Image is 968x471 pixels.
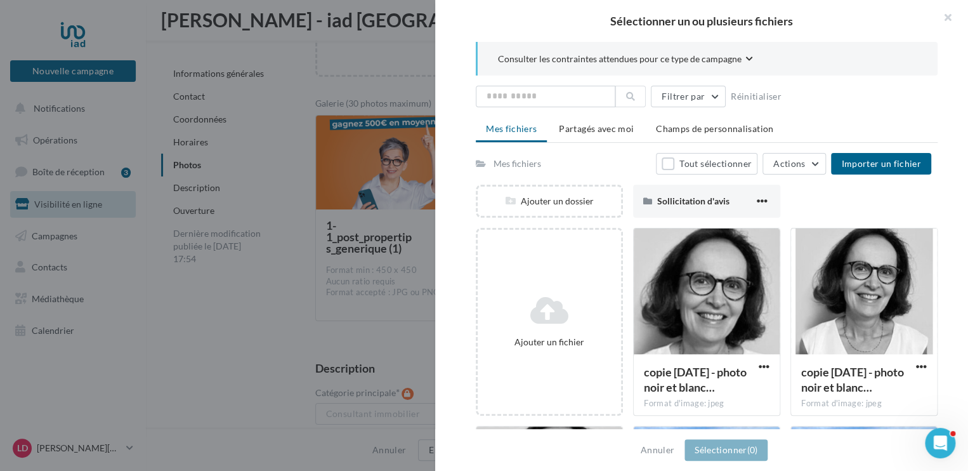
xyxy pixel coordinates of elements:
div: Ajouter un fichier [483,336,616,348]
span: copie 02-09-2025 - photo noir et blanc portrait court [644,365,747,394]
iframe: Intercom live chat [925,428,955,458]
div: Format d'image: jpeg [801,398,927,409]
span: copie 02-09-2025 - photo noir et blanc portrait court [801,365,904,394]
button: Importer un fichier [831,153,931,175]
span: Actions [773,158,805,169]
span: Importer un fichier [841,158,921,169]
button: Tout sélectionner [656,153,757,175]
button: Annuler [636,442,679,458]
button: Sélectionner(0) [684,439,768,461]
span: Mes fichiers [486,123,537,134]
h2: Sélectionner un ou plusieurs fichiers [455,15,948,27]
span: Sollicitation d'avis [657,196,729,206]
button: Actions [762,153,826,175]
div: Format d'image: jpeg [644,398,769,409]
button: Filtrer par [651,86,726,107]
span: Partagés avec moi [559,123,634,134]
div: Ajouter un dossier [478,195,621,208]
span: Consulter les contraintes attendues pour ce type de campagne [498,53,742,65]
span: Champs de personnalisation [656,123,773,134]
div: Mes fichiers [494,157,541,170]
button: Consulter les contraintes attendues pour ce type de campagne [498,52,753,68]
button: Réinitialiser [726,89,787,104]
span: (0) [747,444,757,455]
